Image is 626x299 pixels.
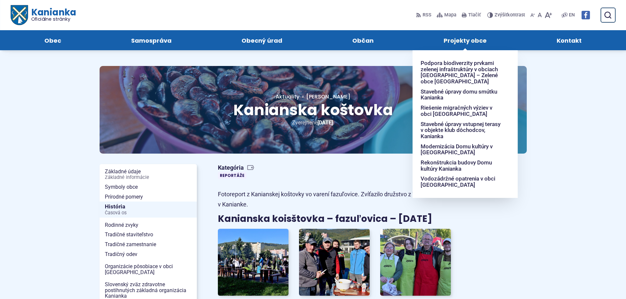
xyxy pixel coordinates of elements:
[105,167,192,182] span: Základné údaje
[100,249,197,259] a: Tradičný odev
[11,5,76,25] a: Logo Kanianka, prejsť na domovskú stránku.
[105,182,192,192] span: Symboly obce
[105,175,192,180] span: Základné informácie
[103,30,200,50] a: Samospráva
[11,5,28,25] img: Prejsť na domovskú stránku
[218,172,246,179] a: Reportáže
[233,99,393,120] span: Kanianska koštovka
[100,167,197,182] a: Základné údajeZákladné informácie
[299,229,370,296] img: Kanianska koisštovka - fazuľovica - 4.10.2025 2
[276,93,299,100] a: Aktuality
[416,8,433,22] a: RSS
[421,103,502,119] a: Riešenie migračných výziev v obci [GEOGRAPHIC_DATA]
[528,30,610,50] a: Kontakt
[218,229,289,296] img: Kanianska koisštovka - fazuľovica - 4.10.2025 1
[495,12,507,18] span: Zvýšiť
[421,141,502,158] a: Modernizácia Domu kultúry v [GEOGRAPHIC_DATA]
[299,93,350,100] a: [PERSON_NAME]
[468,12,481,18] span: Tlačiť
[495,12,525,18] span: kontrast
[557,30,582,50] span: Kontakt
[421,119,502,141] a: Stavebné úpravy vstupnej terasy v objekte klub dôchodcov, Kanianka
[100,192,197,202] a: Prírodné pomery
[28,8,76,22] span: Kanianka
[131,30,172,50] span: Samospráva
[435,8,458,22] a: Mapa
[460,8,482,22] button: Tlačiť
[569,11,575,19] span: EN
[100,240,197,249] a: Tradičné zamestnanie
[218,229,289,296] a: Otvoriť obrázok v popupe.
[444,11,456,19] span: Mapa
[317,119,333,126] span: [DATE]
[121,118,506,127] p: Zverejnené .
[380,229,451,296] a: Otvoriť obrázok v popupe.
[213,30,311,50] a: Obecný úrad
[299,229,370,296] a: Otvoriť obrázok v popupe.
[543,8,553,22] button: Zväčšiť veľkosť písma
[218,214,451,224] h3: Kanianska koisštovka – fazuľovica – [DATE]
[100,220,197,230] a: Rodinné zvyky
[105,262,192,277] span: Organizácie pôsobiace v obci [GEOGRAPHIC_DATA]
[423,11,431,19] span: RSS
[105,192,192,202] span: Prírodné pomery
[105,210,192,216] span: Časová os
[105,240,192,249] span: Tradičné zamestnanie
[31,17,76,21] span: Oficiálne stránky
[44,30,61,50] span: Obec
[421,87,502,103] a: Stavebné úpravy domu smútku Kanianka
[218,189,451,209] p: Fotoreport z Kanianskej koštovky vo varení fazuľovice. Zvíťazilo družstvo z Veterán klubu v Kania...
[218,164,254,172] span: Kategória
[105,249,192,259] span: Tradičný odev
[100,202,197,218] a: HistóriaČasová os
[306,93,350,100] span: [PERSON_NAME]
[105,202,192,218] span: História
[421,58,502,87] a: Podpora biodiverzity prvkami zelenej infraštruktúry v obciach [GEOGRAPHIC_DATA] – Zelené obce [GE...
[568,11,576,19] a: EN
[100,262,197,277] a: Organizácie pôsobiace v obci [GEOGRAPHIC_DATA]
[105,220,192,230] span: Rodinné zvyky
[421,174,502,190] a: Vodozádržné opatrenia v obci [GEOGRAPHIC_DATA]
[487,8,526,22] button: Zvýšiťkontrast
[421,158,502,174] a: Rekonštrukcia budovy Domu kultúry Kanianka
[16,30,89,50] a: Obec
[324,30,402,50] a: Občan
[581,11,590,19] img: Prejsť na Facebook stránku
[536,8,543,22] button: Nastaviť pôvodnú veľkosť písma
[100,230,197,240] a: Tradičné staviteľstvo
[444,30,487,50] span: Projekty obce
[380,229,451,296] img: Kanianska koisštovka - fazuľovica - 4.10.2025 3
[100,182,197,192] a: Symboly obce
[105,230,192,240] span: Tradičné staviteľstvo
[415,30,515,50] a: Projekty obce
[242,30,282,50] span: Obecný úrad
[352,30,374,50] span: Občan
[529,8,536,22] button: Zmenšiť veľkosť písma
